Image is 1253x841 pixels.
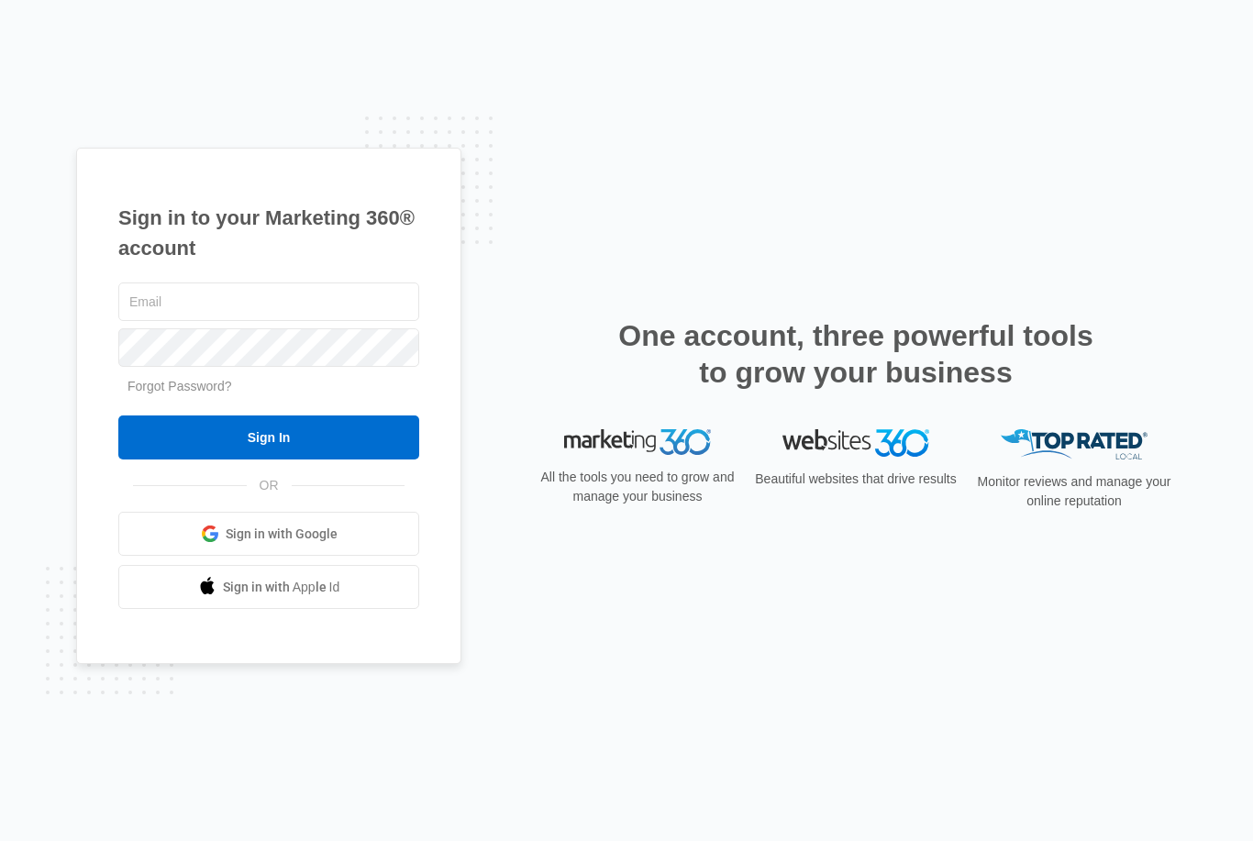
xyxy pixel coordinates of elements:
[1001,429,1148,459] img: Top Rated Local
[535,468,740,506] p: All the tools you need to grow and manage your business
[613,317,1099,391] h2: One account, three powerful tools to grow your business
[226,525,338,544] span: Sign in with Google
[247,476,292,495] span: OR
[118,512,419,556] a: Sign in with Google
[782,429,929,456] img: Websites 360
[564,429,711,455] img: Marketing 360
[118,415,419,459] input: Sign In
[118,565,419,609] a: Sign in with Apple Id
[223,578,340,597] span: Sign in with Apple Id
[971,472,1177,511] p: Monitor reviews and manage your online reputation
[753,470,959,489] p: Beautiful websites that drive results
[118,203,419,263] h1: Sign in to your Marketing 360® account
[128,379,232,393] a: Forgot Password?
[118,282,419,321] input: Email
